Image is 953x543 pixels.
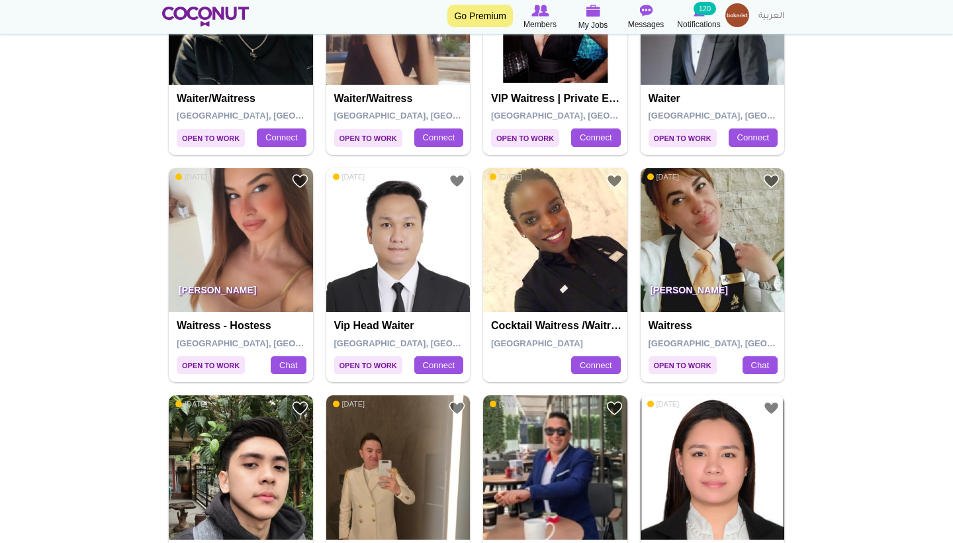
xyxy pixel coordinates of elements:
h4: Waiter/Waitress [334,93,466,105]
p: [PERSON_NAME] [641,275,785,312]
a: Connect [729,128,778,147]
a: Messages Messages [619,3,672,31]
span: Open to Work [649,356,717,374]
a: Connect [257,128,306,147]
a: Add to Favourites [606,173,623,189]
a: Go Premium [447,5,513,27]
h4: Waitress [649,320,780,332]
img: Messages [639,5,653,17]
span: [DATE] [175,399,208,409]
span: [DATE] [490,172,522,181]
a: Add to Favourites [292,173,308,189]
span: Open to Work [491,129,559,147]
span: Messages [628,18,664,31]
a: Add to Favourites [449,400,465,417]
a: Add to Favourites [763,173,780,189]
h4: Cocktail Waitress /Waitress / [GEOGRAPHIC_DATA] [491,320,623,332]
h4: VIP Waitress | Private Events & Event Production Specialist [491,93,623,105]
span: [DATE] [333,172,365,181]
img: Home [162,7,249,26]
span: [GEOGRAPHIC_DATA], [GEOGRAPHIC_DATA] [649,338,837,348]
a: My Jobs My Jobs [567,3,619,32]
span: [DATE] [647,172,680,181]
a: Chat [743,356,778,375]
img: My Jobs [586,5,600,17]
a: Add to Favourites [292,400,308,417]
span: [GEOGRAPHIC_DATA], [GEOGRAPHIC_DATA] [334,338,523,348]
a: العربية [752,3,791,30]
h4: Waiter/Waitress [177,93,308,105]
span: [GEOGRAPHIC_DATA], [GEOGRAPHIC_DATA] [649,111,837,121]
span: Notifications [677,18,720,31]
span: [DATE] [490,399,522,409]
h4: Vip Head Waiter [334,320,466,332]
span: My Jobs [578,19,608,32]
img: Browse Members [531,5,549,17]
a: Connect [571,356,620,375]
span: [DATE] [333,399,365,409]
span: [GEOGRAPHIC_DATA], [GEOGRAPHIC_DATA] [177,338,365,348]
p: [PERSON_NAME] [169,275,313,312]
span: Open to Work [177,356,245,374]
span: [GEOGRAPHIC_DATA], [GEOGRAPHIC_DATA] [491,111,680,121]
img: Notifications [694,5,705,17]
h4: Waiter [649,93,780,105]
a: Connect [571,128,620,147]
a: Chat [271,356,306,375]
span: [GEOGRAPHIC_DATA] [491,338,583,348]
h4: Waitress - hostess [177,320,308,332]
a: Connect [414,356,463,375]
span: Open to Work [334,129,402,147]
a: Connect [414,128,463,147]
a: Add to Favourites [763,400,780,417]
span: Open to Work [177,129,245,147]
a: Add to Favourites [449,173,465,189]
span: Open to Work [334,356,402,374]
span: [DATE] [175,172,208,181]
small: 120 [694,2,716,15]
a: Notifications Notifications 120 [672,3,725,31]
span: Open to Work [649,129,717,147]
span: Members [523,18,557,31]
a: Browse Members Members [514,3,567,31]
span: [GEOGRAPHIC_DATA], [GEOGRAPHIC_DATA] [177,111,365,121]
span: [GEOGRAPHIC_DATA], [GEOGRAPHIC_DATA] [334,111,523,121]
span: [DATE] [647,399,680,409]
a: Add to Favourites [606,400,623,417]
